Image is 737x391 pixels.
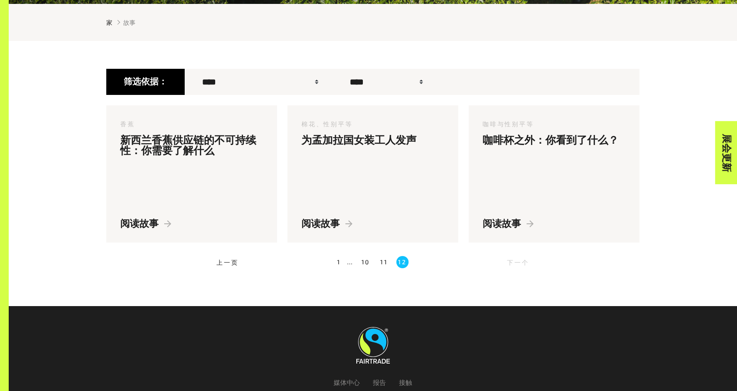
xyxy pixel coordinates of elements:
img: 澳大利亚新西兰公平贸易标志 [356,327,390,364]
a: 香蕉 新西兰香蕉供应链的不可持续性：你需要了解什么 阅读故事 [106,105,277,243]
font: 筛选依据： [124,78,167,86]
font: 12 [398,258,407,266]
a: 家 [106,18,112,27]
font: 棉花、性别平等 [301,120,353,128]
a: 咖啡与性别平等 咖啡杯之外：你看到了什么？ 阅读故事 [469,105,639,243]
a: 棉花、性别平等 为孟加拉国女装工人发声 阅读故事 [287,105,458,243]
a: 接触 [399,378,412,386]
a: 报告 [373,378,386,386]
font: 阅读故事 [483,219,521,229]
font: 为孟加拉国女装工人发声 [301,135,416,146]
a: 媒体中心 [334,378,360,386]
font: 故事 [123,19,135,26]
font: 咖啡与性别平等 [483,120,534,128]
font: 阅读故事 [120,219,159,229]
font: 10 [362,258,371,266]
font: 新西兰香蕉供应链的不可持续性：你需要了解什么 [120,135,256,156]
font: 上一页 [216,259,238,266]
font: 家 [106,19,112,26]
font: 阅读故事 [301,219,340,229]
font: 香蕉 [120,120,135,128]
font: 11 [380,258,388,266]
font: 咖啡杯之外：你看到了什么？ [483,135,619,146]
font: 展会更新 [721,134,731,172]
font: 1 [337,258,341,266]
font: … [347,258,354,266]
